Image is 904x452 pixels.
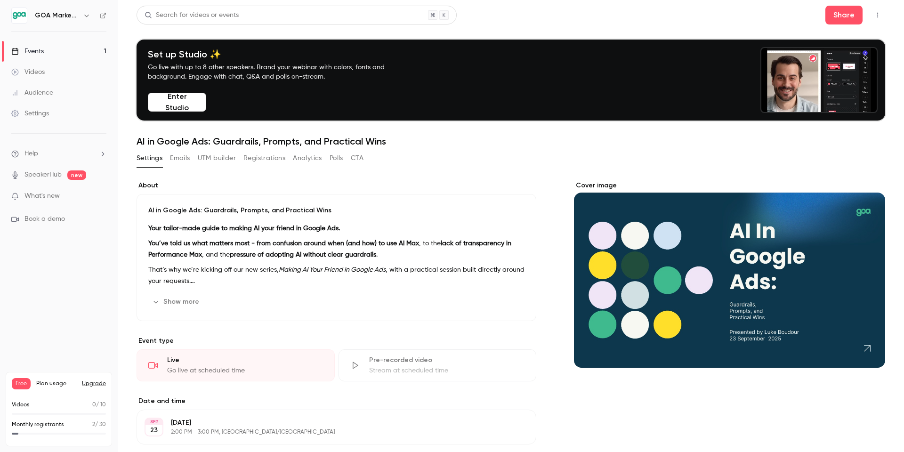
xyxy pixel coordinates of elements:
[351,151,363,166] button: CTA
[11,67,45,77] div: Videos
[574,181,885,190] label: Cover image
[12,401,30,409] p: Videos
[148,240,419,247] strong: You’ve told us what matters most - from confusion around when (and how) to use AI Max
[148,93,206,112] button: Enter Studio
[148,225,340,232] strong: Your tailor-made guide to making AI your friend in Google Ads.
[82,380,106,387] button: Upgrade
[12,378,31,389] span: Free
[92,401,106,409] p: / 10
[137,136,885,147] h1: AI in Google Ads: Guardrails, Prompts, and Practical Wins
[148,206,525,215] p: AI in Google Ads: Guardrails, Prompts, and Practical Wins
[369,366,525,375] div: Stream at scheduled time
[36,380,76,387] span: Plan usage
[11,109,49,118] div: Settings
[137,336,536,346] p: Event type
[35,11,79,20] h6: GOA Marketing
[137,181,536,190] label: About
[92,422,95,428] span: 2
[24,149,38,159] span: Help
[92,402,96,408] span: 0
[148,264,525,287] p: That’s why we’re kicking off our new series, , with a practical session built directly around you...
[11,149,106,159] li: help-dropdown-opener
[24,170,62,180] a: SpeakerHub
[339,349,537,381] div: Pre-recorded videoStream at scheduled time
[330,151,343,166] button: Polls
[148,294,205,309] button: Show more
[12,420,64,429] p: Monthly registrants
[230,251,376,258] strong: pressure of adopting AI without clear guardrails
[243,151,285,166] button: Registrations
[148,63,407,81] p: Go live with up to 8 other speakers. Brand your webinar with colors, fonts and background. Engage...
[92,420,106,429] p: / 30
[825,6,863,24] button: Share
[167,366,323,375] div: Go live at scheduled time
[137,396,536,406] label: Date and time
[198,151,236,166] button: UTM builder
[170,151,190,166] button: Emails
[574,181,885,368] section: Cover image
[167,355,323,365] div: Live
[11,88,53,97] div: Audience
[150,426,158,435] p: 23
[279,266,386,273] em: Making AI Your Friend in Google Ads
[148,48,407,60] h4: Set up Studio ✨
[67,170,86,180] span: new
[24,191,60,201] span: What's new
[12,8,27,23] img: GOA Marketing
[171,418,486,428] p: [DATE]
[137,151,162,166] button: Settings
[369,355,525,365] div: Pre-recorded video
[11,47,44,56] div: Events
[171,428,486,436] p: 2:00 PM - 3:00 PM, [GEOGRAPHIC_DATA]/[GEOGRAPHIC_DATA]
[24,214,65,224] span: Book a demo
[137,349,335,381] div: LiveGo live at scheduled time
[145,419,162,425] div: SEP
[145,10,239,20] div: Search for videos or events
[95,192,106,201] iframe: Noticeable Trigger
[293,151,322,166] button: Analytics
[148,238,525,260] p: , to the , and the .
